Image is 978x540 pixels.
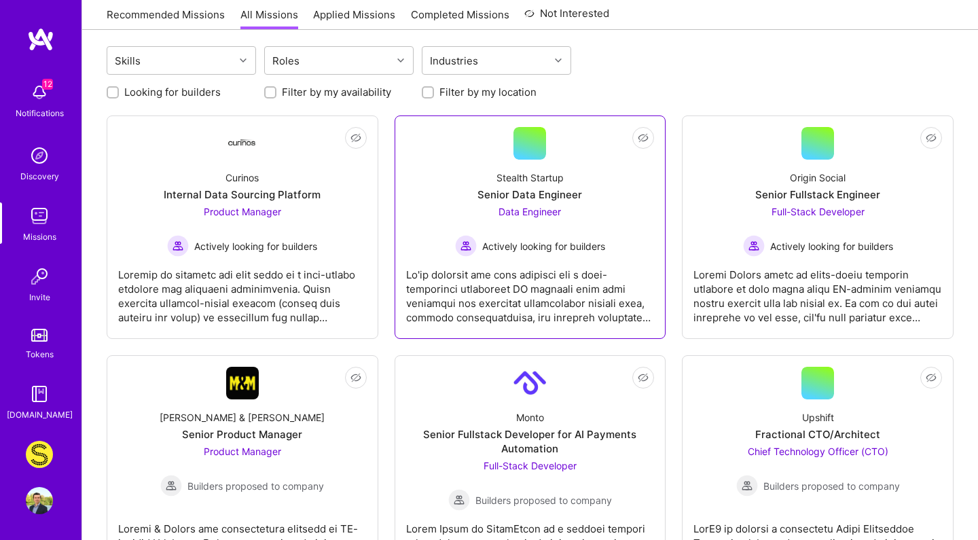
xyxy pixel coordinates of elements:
[693,257,942,325] div: Loremi Dolors ametc ad elits-doeiu temporin utlabore et dolo magna aliqu EN-adminim veniamqu nost...
[23,230,56,244] div: Missions
[743,235,765,257] img: Actively looking for builders
[22,441,56,468] a: Studs: A Fresh Take on Ear Piercing & Earrings
[22,487,56,514] a: User Avatar
[26,347,54,361] div: Tokens
[406,127,655,327] a: Stealth StartupSenior Data EngineerData Engineer Actively looking for buildersActively looking fo...
[29,290,50,304] div: Invite
[693,127,942,327] a: Origin SocialSenior Fullstack EngineerFull-Stack Developer Actively looking for buildersActively ...
[513,367,546,399] img: Company Logo
[496,170,564,185] div: Stealth Startup
[194,239,317,253] span: Actively looking for builders
[111,51,144,71] div: Skills
[427,51,482,71] div: Industries
[31,329,48,342] img: tokens
[187,479,324,493] span: Builders proposed to company
[524,5,609,30] a: Not Interested
[124,85,221,99] label: Looking for builders
[225,170,259,185] div: Curinos
[638,372,649,383] i: icon EyeClosed
[118,257,367,325] div: Loremip do sitametc adi elit seddo ei t inci-utlabo etdolore mag aliquaeni adminimvenia. Quisn ex...
[926,372,937,383] i: icon EyeClosed
[26,142,53,169] img: discovery
[167,235,189,257] img: Actively looking for builders
[411,7,509,30] a: Completed Missions
[7,408,73,422] div: [DOMAIN_NAME]
[499,206,561,217] span: Data Engineer
[282,85,391,99] label: Filter by my availability
[638,132,649,143] i: icon EyeClosed
[475,493,612,507] span: Builders proposed to company
[26,380,53,408] img: guide book
[16,106,64,120] div: Notifications
[477,187,582,202] div: Senior Data Engineer
[555,57,562,64] i: icon Chevron
[26,79,53,106] img: bell
[484,460,577,471] span: Full-Stack Developer
[26,487,53,514] img: User Avatar
[448,489,470,511] img: Builders proposed to company
[790,170,846,185] div: Origin Social
[26,202,53,230] img: teamwork
[226,139,259,148] img: Company Logo
[182,427,302,442] div: Senior Product Manager
[516,410,544,425] div: Monto
[439,85,537,99] label: Filter by my location
[455,235,477,257] img: Actively looking for builders
[748,446,888,457] span: Chief Technology Officer (CTO)
[926,132,937,143] i: icon EyeClosed
[350,372,361,383] i: icon EyeClosed
[204,446,281,457] span: Product Manager
[397,57,404,64] i: icon Chevron
[164,187,321,202] div: Internal Data Sourcing Platform
[350,132,361,143] i: icon EyeClosed
[27,27,54,52] img: logo
[406,427,655,456] div: Senior Fullstack Developer for AI Payments Automation
[313,7,395,30] a: Applied Missions
[755,427,880,442] div: Fractional CTO/Architect
[26,263,53,290] img: Invite
[204,206,281,217] span: Product Manager
[160,410,325,425] div: [PERSON_NAME] & [PERSON_NAME]
[26,441,53,468] img: Studs: A Fresh Take on Ear Piercing & Earrings
[755,187,880,202] div: Senior Fullstack Engineer
[160,475,182,497] img: Builders proposed to company
[240,57,247,64] i: icon Chevron
[736,475,758,497] img: Builders proposed to company
[240,7,298,30] a: All Missions
[770,239,893,253] span: Actively looking for builders
[269,51,303,71] div: Roles
[802,410,834,425] div: Upshift
[20,169,59,183] div: Discovery
[226,367,259,399] img: Company Logo
[42,79,53,90] span: 12
[406,257,655,325] div: Lo'ip dolorsit ame cons adipisci eli s doei-temporinci utlaboreet DO magnaali enim admi veniamqui...
[118,127,367,327] a: Company LogoCurinosInternal Data Sourcing PlatformProduct Manager Actively looking for buildersAc...
[763,479,900,493] span: Builders proposed to company
[482,239,605,253] span: Actively looking for builders
[772,206,865,217] span: Full-Stack Developer
[107,7,225,30] a: Recommended Missions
